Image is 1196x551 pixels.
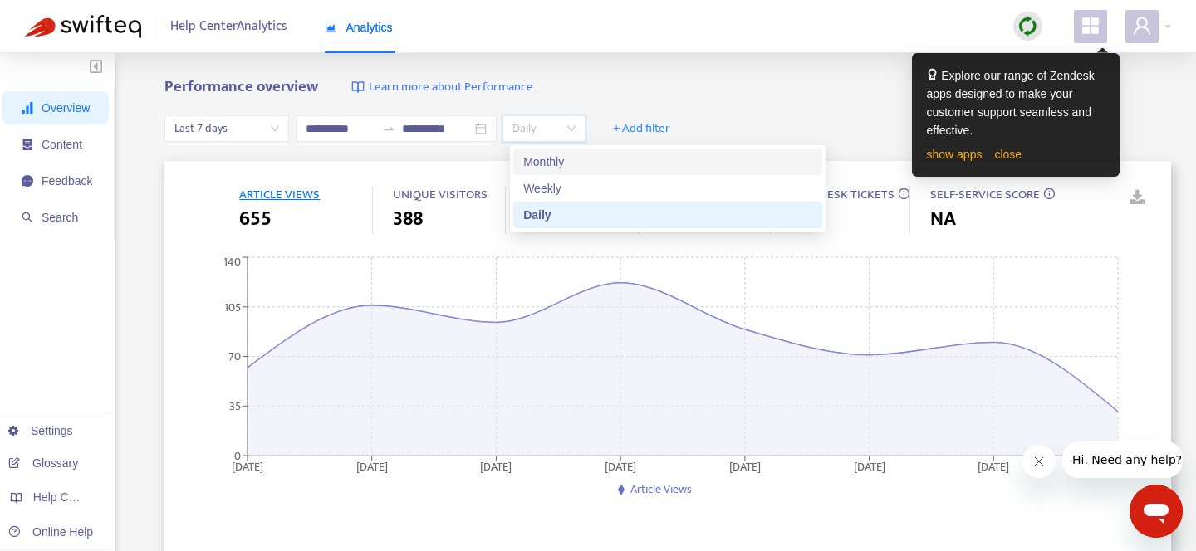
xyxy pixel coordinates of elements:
tspan: 35 [229,397,241,416]
a: Settings [8,424,73,437]
div: Weekly [523,179,812,197]
div: Weekly [513,175,822,202]
span: Learn more about Performance [369,78,533,97]
span: message [22,175,33,187]
span: Overview [42,101,90,115]
span: 1.1 % [659,204,699,234]
span: Search [42,211,78,224]
a: Glossary [8,456,78,470]
iframe: Button to launch messaging window [1130,485,1183,538]
button: + Add filter [600,115,683,142]
iframe: Message from company [1062,441,1183,478]
span: UNIQUE VISITORS [393,184,488,205]
tspan: [DATE] [605,456,637,475]
tspan: [DATE] [729,456,761,475]
span: HELPDESK TICKETS [792,184,895,205]
img: image-link [351,80,365,94]
span: appstore [1081,16,1100,36]
iframe: Close message [1022,445,1056,478]
span: container [22,139,33,150]
span: Help Centers [33,490,101,504]
a: show apps [927,148,983,161]
tspan: [DATE] [356,456,388,475]
span: user [1132,16,1152,36]
img: sync.dc5367851b00ba804db3.png [1017,16,1038,37]
div: Monthly [523,153,812,171]
span: Daily [512,116,576,141]
span: SELF-SERVICE SCORE [930,184,1040,205]
a: Learn more about Performance [351,78,533,97]
span: Last 7 days [174,116,279,141]
tspan: 105 [224,297,241,316]
span: signal [22,102,33,114]
span: 388 [393,204,423,234]
span: Help Center Analytics [170,11,287,42]
div: Explore our range of Zendesk apps designed to make your customer support seamless and effective. [927,66,1105,139]
b: Performance overview [164,74,318,100]
span: swap-right [382,122,395,135]
div: Daily [523,206,812,224]
tspan: [DATE] [481,456,512,475]
tspan: 0 [234,446,241,465]
a: close [994,148,1022,161]
tspan: 70 [228,347,241,366]
tspan: 140 [223,252,241,271]
span: 16s [526,204,553,234]
span: area-chart [325,22,336,33]
tspan: [DATE] [854,456,885,475]
span: NA [930,204,956,234]
span: + Add filter [613,119,670,139]
span: Content [42,138,82,151]
div: Daily [513,202,822,228]
span: Article Views [630,480,692,499]
img: Swifteq [25,15,141,38]
span: 0 [792,204,803,234]
span: 655 [239,204,272,234]
span: Feedback [42,174,92,188]
a: Online Help [8,525,93,539]
tspan: [DATE] [232,456,263,475]
span: Analytics [325,21,393,34]
span: to [382,122,395,135]
span: search [22,212,33,223]
span: ARTICLE VIEWS [239,184,320,205]
div: Monthly [513,149,822,175]
tspan: [DATE] [978,456,1010,475]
